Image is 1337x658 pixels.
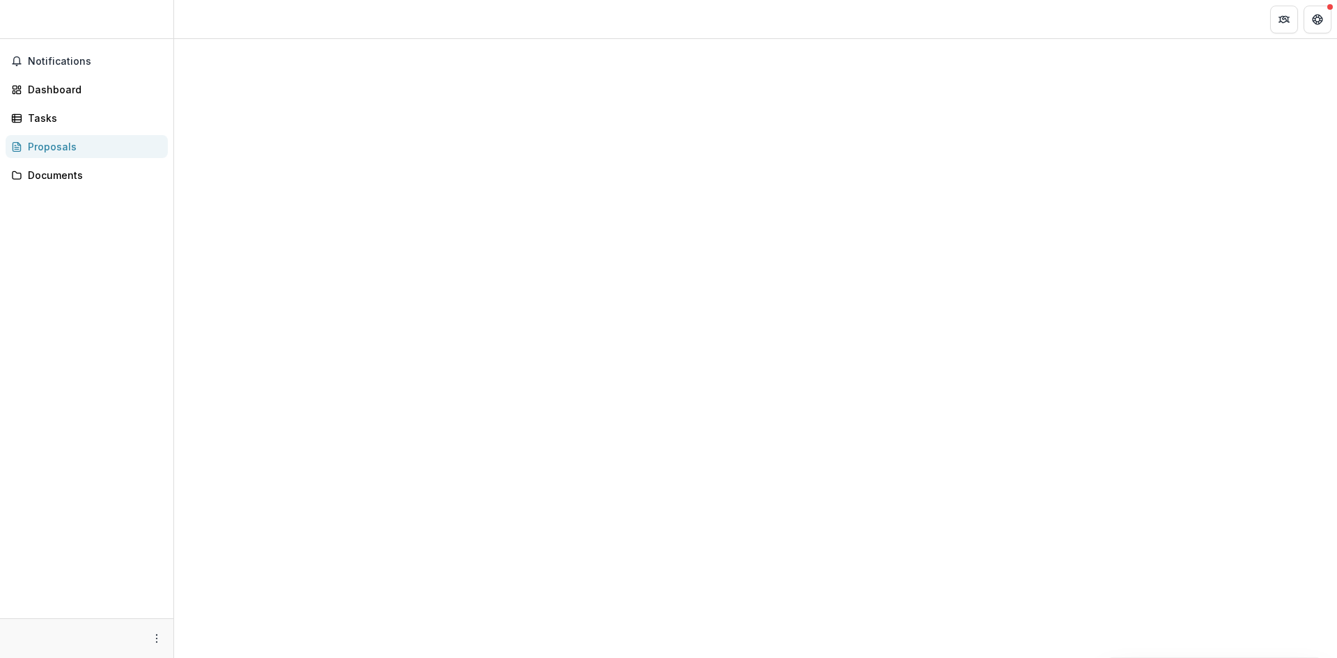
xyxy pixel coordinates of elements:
a: Tasks [6,107,168,130]
a: Proposals [6,135,168,158]
button: Get Help [1304,6,1331,33]
button: Notifications [6,50,168,72]
a: Dashboard [6,78,168,101]
span: Notifications [28,56,162,68]
div: Proposals [28,139,157,154]
a: Documents [6,164,168,187]
div: Tasks [28,111,157,125]
div: Dashboard [28,82,157,97]
button: Partners [1270,6,1298,33]
div: Documents [28,168,157,182]
button: More [148,630,165,647]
